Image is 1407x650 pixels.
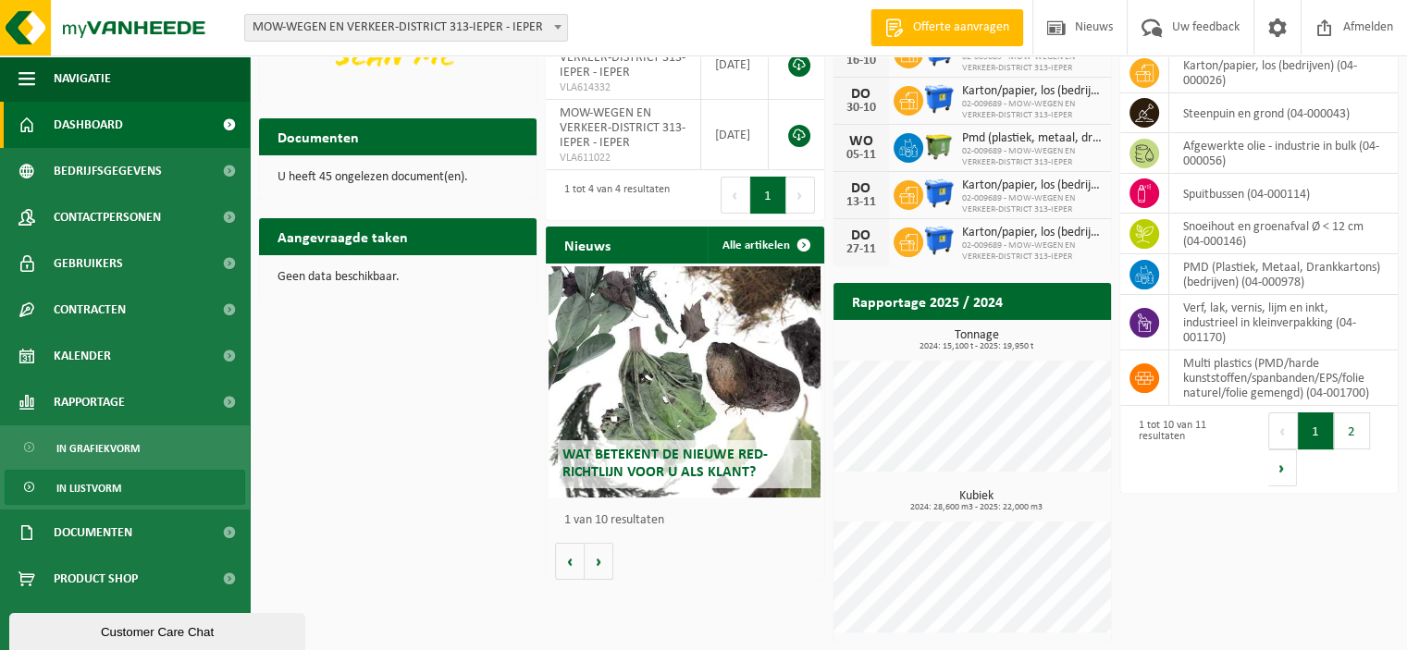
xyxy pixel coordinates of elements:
button: Next [1268,449,1297,486]
div: 30-10 [843,102,880,115]
td: [DATE] [701,30,770,100]
h2: Aangevraagde taken [259,218,426,254]
a: Offerte aanvragen [870,9,1023,46]
span: Navigatie [54,55,111,102]
div: 05-11 [843,149,880,162]
div: WO [843,134,880,149]
a: Bekijk rapportage [973,319,1109,356]
a: Wat betekent de nieuwe RED-richtlijn voor u als klant? [549,266,821,497]
h2: Nieuws [546,227,629,263]
span: Karton/papier, los (bedrijven) [962,178,1102,193]
span: Product Shop [54,556,138,602]
td: multi plastics (PMD/harde kunststoffen/spanbanden/EPS/folie naturel/folie gemengd) (04-001700) [1169,350,1398,406]
span: 2024: 28,600 m3 - 2025: 22,000 m3 [843,503,1111,512]
span: Bedrijfsgegevens [54,148,162,194]
span: 02-009689 - MOW-WEGEN EN VERKEER-DISTRICT 313-IEPER [962,240,1102,263]
img: WB-1100-HPE-BE-01 [923,225,955,256]
span: 2024: 15,100 t - 2025: 19,950 t [843,342,1111,351]
img: WB-1100-HPE-BE-01 [923,83,955,115]
span: Contactpersonen [54,194,161,240]
button: 1 [750,177,786,214]
button: Next [786,177,815,214]
td: afgewerkte olie - industrie in bulk (04-000056) [1169,133,1398,174]
td: karton/papier, los (bedrijven) (04-000026) [1169,53,1398,93]
span: 02-009689 - MOW-WEGEN EN VERKEER-DISTRICT 313-IEPER [962,146,1102,168]
p: U heeft 45 ongelezen document(en). [278,171,518,184]
span: Karton/papier, los (bedrijven) [962,226,1102,240]
div: 1 tot 4 van 4 resultaten [555,175,670,215]
span: In lijstvorm [56,471,121,506]
span: Pmd (plastiek, metaal, drankkartons) (bedrijven) [962,131,1102,146]
p: Geen data beschikbaar. [278,271,518,284]
span: Dashboard [54,102,123,148]
span: MOW-WEGEN EN VERKEER-DISTRICT 313-IEPER - IEPER [560,106,685,150]
button: Vorige [555,543,585,580]
span: 02-009689 - MOW-WEGEN EN VERKEER-DISTRICT 313-IEPER [962,99,1102,121]
span: Documenten [54,509,132,556]
span: Offerte aanvragen [908,18,1014,37]
a: In grafiekvorm [5,430,245,465]
td: spuitbussen (04-000114) [1169,174,1398,214]
h3: Kubiek [843,490,1111,512]
span: 02-009689 - MOW-WEGEN EN VERKEER-DISTRICT 313-IEPER [962,193,1102,215]
p: 1 van 10 resultaten [564,514,814,527]
h3: Tonnage [843,329,1111,351]
span: VLA611022 [560,151,685,166]
span: Karton/papier, los (bedrijven) [962,84,1102,99]
td: verf, lak, vernis, lijm en inkt, industrieel in kleinverpakking (04-001170) [1169,295,1398,350]
img: WB-1100-HPE-BE-01 [923,178,955,209]
h2: Rapportage 2025 / 2024 [833,283,1021,319]
span: Gebruikers [54,240,123,287]
a: In lijstvorm [5,470,245,505]
div: DO [843,181,880,196]
div: 13-11 [843,196,880,209]
span: MOW-WEGEN EN VERKEER-DISTRICT 313-IEPER - IEPER [245,15,567,41]
div: DO [843,228,880,243]
div: 16-10 [843,55,880,67]
span: MOW-WEGEN EN VERKEER-DISTRICT 313-IEPER - IEPER [560,36,685,80]
span: Rapportage [54,379,125,425]
img: WB-1100-HPE-GN-50 [923,130,955,162]
span: MOW-WEGEN EN VERKEER-DISTRICT 313-IEPER - IEPER [244,14,568,42]
div: 27-11 [843,243,880,256]
td: PMD (Plastiek, Metaal, Drankkartons) (bedrijven) (04-000978) [1169,254,1398,295]
span: VLA614332 [560,80,685,95]
td: steenpuin en grond (04-000043) [1169,93,1398,133]
span: Acceptatievoorwaarden [54,602,204,648]
td: snoeihout en groenafval Ø < 12 cm (04-000146) [1169,214,1398,254]
span: 02-009689 - MOW-WEGEN EN VERKEER-DISTRICT 313-IEPER [962,52,1102,74]
button: 2 [1334,412,1370,449]
h2: Documenten [259,118,377,154]
span: Kalender [54,333,111,379]
button: Previous [1268,412,1298,449]
span: Contracten [54,287,126,333]
button: 1 [1298,412,1334,449]
div: 1 tot 10 van 11 resultaten [1129,411,1250,488]
a: Alle artikelen [708,227,822,264]
button: Volgende [585,543,613,580]
div: DO [843,87,880,102]
td: [DATE] [701,100,770,170]
span: Wat betekent de nieuwe RED-richtlijn voor u als klant? [562,448,768,480]
button: Previous [721,177,750,214]
iframe: chat widget [9,609,309,650]
span: In grafiekvorm [56,431,140,466]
